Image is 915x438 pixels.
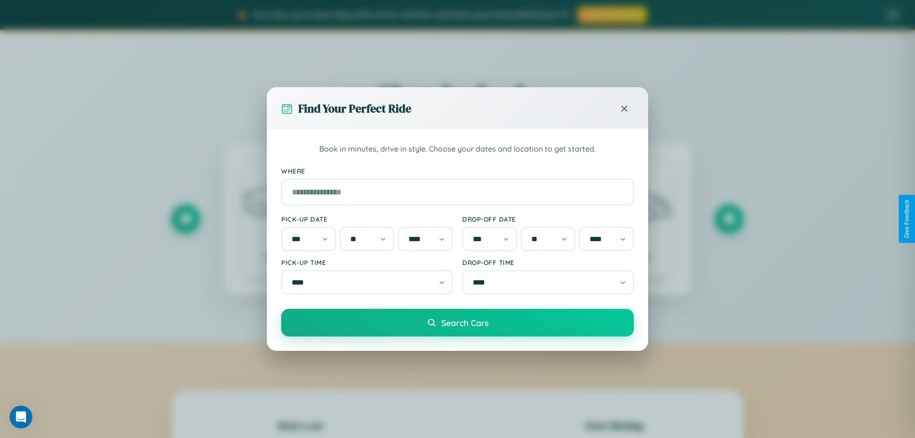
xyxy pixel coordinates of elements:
[441,317,488,328] span: Search Cars
[298,101,411,116] h3: Find Your Perfect Ride
[462,215,634,223] label: Drop-off Date
[281,143,634,155] p: Book in minutes, drive in style. Choose your dates and location to get started.
[462,258,634,266] label: Drop-off Time
[281,309,634,336] button: Search Cars
[281,258,453,266] label: Pick-up Time
[281,167,634,175] label: Where
[281,215,453,223] label: Pick-up Date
